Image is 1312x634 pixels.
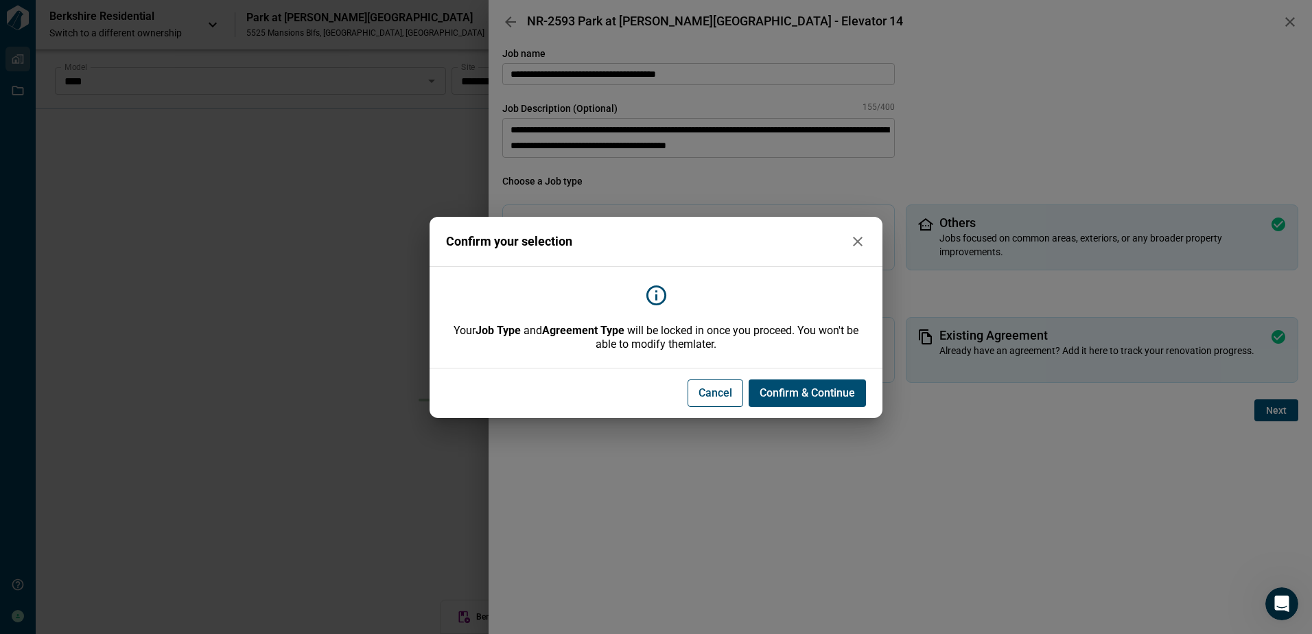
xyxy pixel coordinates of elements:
[476,324,521,337] b: Job Type
[446,235,572,248] span: Confirm your selection
[749,379,866,407] button: Confirm & Continue
[1265,587,1298,620] iframe: Intercom live chat
[699,386,732,400] span: Cancel
[446,324,866,351] span: Your and will be locked in once you proceed. You won't be able to modify them later.
[688,379,743,407] button: Cancel
[760,386,855,400] span: Confirm & Continue
[542,324,624,337] b: Agreement Type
